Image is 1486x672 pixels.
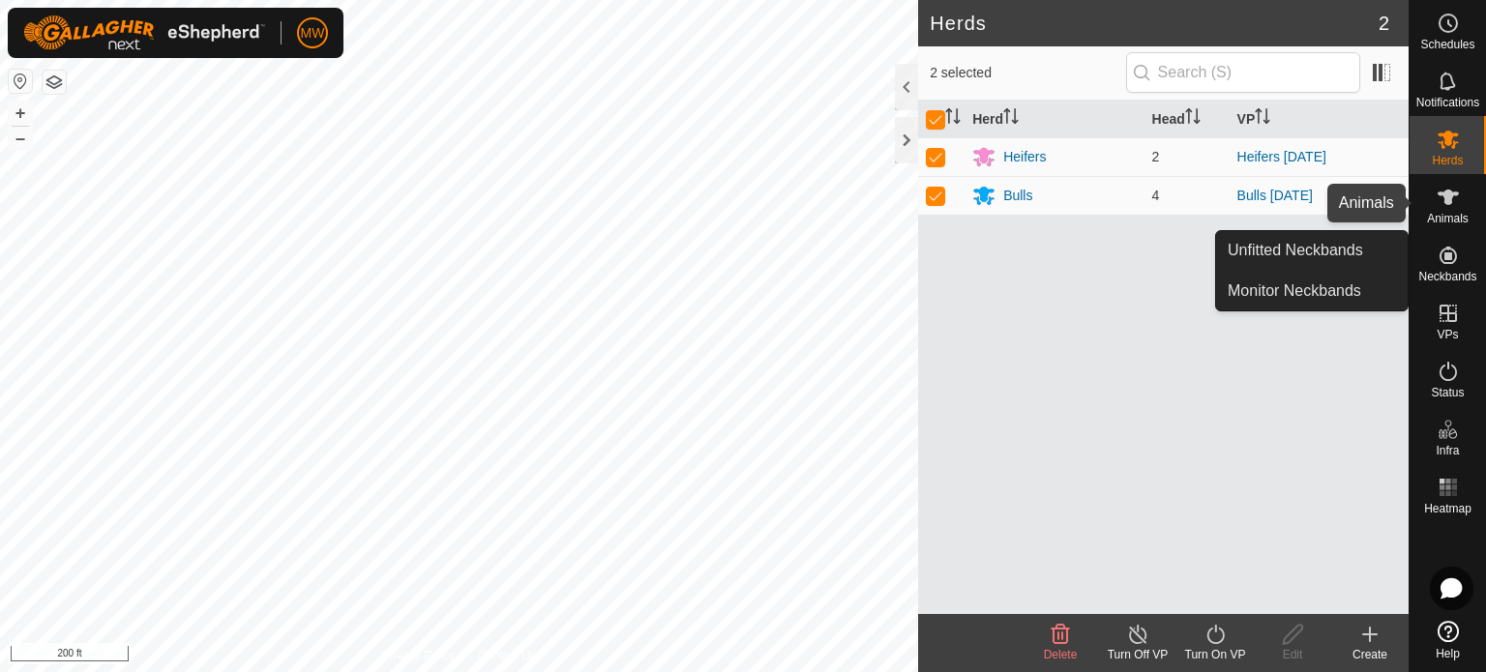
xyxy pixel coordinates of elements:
[1237,149,1326,164] a: Heifers [DATE]
[965,101,1144,138] th: Herd
[1237,188,1313,203] a: Bulls [DATE]
[1003,186,1032,206] div: Bulls
[1185,111,1201,127] p-sorticon: Activate to sort
[1410,613,1486,667] a: Help
[1126,52,1360,93] input: Search (S)
[1437,329,1458,340] span: VPs
[1254,646,1331,663] div: Edit
[1099,646,1176,663] div: Turn Off VP
[478,647,535,664] a: Contact Us
[1152,188,1160,203] span: 4
[9,102,32,125] button: +
[1216,231,1408,270] a: Unfitted Neckbands
[1418,271,1476,282] span: Neckbands
[1331,646,1409,663] div: Create
[1436,648,1460,659] span: Help
[1003,147,1046,167] div: Heifers
[1144,101,1230,138] th: Head
[930,12,1379,35] h2: Herds
[1424,503,1471,514] span: Heatmap
[945,111,961,127] p-sorticon: Activate to sort
[1216,272,1408,310] a: Monitor Neckbands
[9,70,32,93] button: Reset Map
[930,63,1125,83] span: 2 selected
[23,15,265,50] img: Gallagher Logo
[43,71,66,94] button: Map Layers
[1228,279,1361,303] span: Monitor Neckbands
[9,127,32,150] button: –
[301,23,325,44] span: MW
[1432,155,1463,166] span: Herds
[1228,239,1363,262] span: Unfitted Neckbands
[1230,101,1409,138] th: VP
[1427,213,1469,224] span: Animals
[1379,9,1389,38] span: 2
[1255,111,1270,127] p-sorticon: Activate to sort
[1152,149,1160,164] span: 2
[1003,111,1019,127] p-sorticon: Activate to sort
[1416,97,1479,108] span: Notifications
[383,647,456,664] a: Privacy Policy
[1176,646,1254,663] div: Turn On VP
[1431,387,1464,398] span: Status
[1436,445,1459,456] span: Infra
[1044,648,1078,661] span: Delete
[1420,39,1474,50] span: Schedules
